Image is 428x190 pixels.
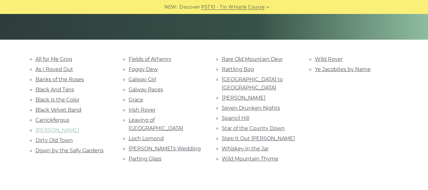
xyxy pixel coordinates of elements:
[222,56,283,62] a: Rare Old Mountain Dew
[164,3,177,11] span: NEW:
[201,3,265,11] a: PST10 - Tin Whistle Course
[129,56,171,62] a: Fields of Athenry
[222,76,283,91] a: [GEOGRAPHIC_DATA] to [GEOGRAPHIC_DATA]
[129,117,183,131] a: Leaving of [GEOGRAPHIC_DATA]
[129,156,162,162] a: Parting Glass
[222,125,285,131] a: Star of the County Down
[35,147,104,154] a: Down by the Sally Gardens
[222,146,269,152] a: Whiskey in the Jar
[129,146,201,152] a: [PERSON_NAME]’s Wedding
[35,137,73,143] a: Dirty Old Town
[35,97,80,103] a: Black Is the Color
[35,117,69,123] a: Carrickfergus
[222,135,295,141] a: Step It Out [PERSON_NAME]
[222,115,249,121] a: Spancil Hill
[129,107,156,113] a: Irish Rover
[129,97,143,103] a: Grace
[222,105,280,111] a: Seven Drunken Nights
[129,66,158,72] a: Foggy Dew
[129,135,164,141] a: Loch Lomond
[35,66,73,72] a: As I Roved Out
[35,107,81,113] a: Black Velvet Band
[315,66,371,72] a: Ye Jacobites by Name
[35,76,84,82] a: Banks of the Roses
[222,95,265,101] a: [PERSON_NAME]
[129,76,156,82] a: Galway Girl
[222,66,254,72] a: Rattling Bog
[222,156,278,162] a: Wild Mountain Thyme
[35,56,72,62] a: All for Me Grog
[315,56,343,62] a: Wild Rover
[35,127,79,133] a: [PERSON_NAME]
[179,3,200,11] span: Discover
[35,87,74,93] a: Black And Tans
[129,87,163,93] a: Galway Races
